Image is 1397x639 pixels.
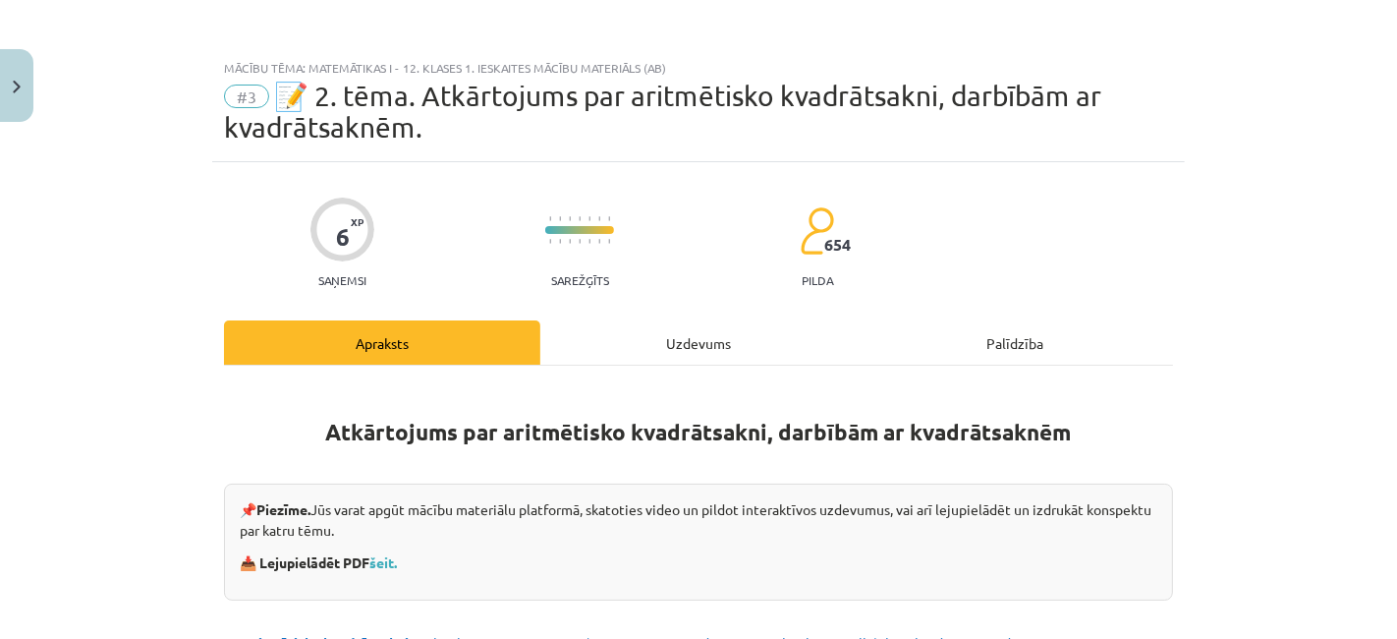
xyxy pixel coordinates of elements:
img: icon-short-line-57e1e144782c952c97e751825c79c345078a6d821885a25fce030b3d8c18986b.svg [549,239,551,244]
strong: Atkārtojums par aritmētisko kvadrātsakni, darbībām ar kvadrātsaknēm [326,418,1072,446]
img: icon-short-line-57e1e144782c952c97e751825c79c345078a6d821885a25fce030b3d8c18986b.svg [588,239,590,244]
img: icon-short-line-57e1e144782c952c97e751825c79c345078a6d821885a25fce030b3d8c18986b.svg [559,239,561,244]
img: students-c634bb4e5e11cddfef0936a35e636f08e4e9abd3cc4e673bd6f9a4125e45ecb1.svg [800,206,834,256]
strong: Piezīme. [256,500,310,518]
img: icon-short-line-57e1e144782c952c97e751825c79c345078a6d821885a25fce030b3d8c18986b.svg [569,239,571,244]
div: 6 [336,223,350,251]
div: Uzdevums [540,320,857,365]
img: icon-short-line-57e1e144782c952c97e751825c79c345078a6d821885a25fce030b3d8c18986b.svg [608,239,610,244]
div: Palīdzība [857,320,1173,365]
strong: 📥 Lejupielādēt PDF [240,553,400,571]
img: icon-short-line-57e1e144782c952c97e751825c79c345078a6d821885a25fce030b3d8c18986b.svg [588,216,590,221]
img: icon-short-line-57e1e144782c952c97e751825c79c345078a6d821885a25fce030b3d8c18986b.svg [608,216,610,221]
span: #3 [224,85,269,108]
img: icon-short-line-57e1e144782c952c97e751825c79c345078a6d821885a25fce030b3d8c18986b.svg [569,216,571,221]
div: Mācību tēma: Matemātikas i - 12. klases 1. ieskaites mācību materiāls (ab) [224,61,1173,75]
a: šeit. [369,553,397,571]
img: icon-short-line-57e1e144782c952c97e751825c79c345078a6d821885a25fce030b3d8c18986b.svg [579,239,581,244]
span: 📝 2. tēma. Atkārtojums par aritmētisko kvadrātsakni, darbībām ar kvadrātsaknēm. [224,80,1101,144]
div: Apraksts [224,320,540,365]
img: icon-short-line-57e1e144782c952c97e751825c79c345078a6d821885a25fce030b3d8c18986b.svg [598,239,600,244]
img: icon-short-line-57e1e144782c952c97e751825c79c345078a6d821885a25fce030b3d8c18986b.svg [559,216,561,221]
p: Saņemsi [310,273,374,287]
span: 654 [824,236,851,254]
img: icon-short-line-57e1e144782c952c97e751825c79c345078a6d821885a25fce030b3d8c18986b.svg [579,216,581,221]
p: 📌 Jūs varat apgūt mācību materiālu platformā, skatoties video un pildot interaktīvos uzdevumus, v... [240,499,1157,541]
p: pilda [802,273,833,287]
span: XP [351,216,363,227]
img: icon-short-line-57e1e144782c952c97e751825c79c345078a6d821885a25fce030b3d8c18986b.svg [549,216,551,221]
img: icon-short-line-57e1e144782c952c97e751825c79c345078a6d821885a25fce030b3d8c18986b.svg [598,216,600,221]
p: Sarežģīts [551,273,609,287]
img: icon-close-lesson-0947bae3869378f0d4975bcd49f059093ad1ed9edebbc8119c70593378902aed.svg [13,81,21,93]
